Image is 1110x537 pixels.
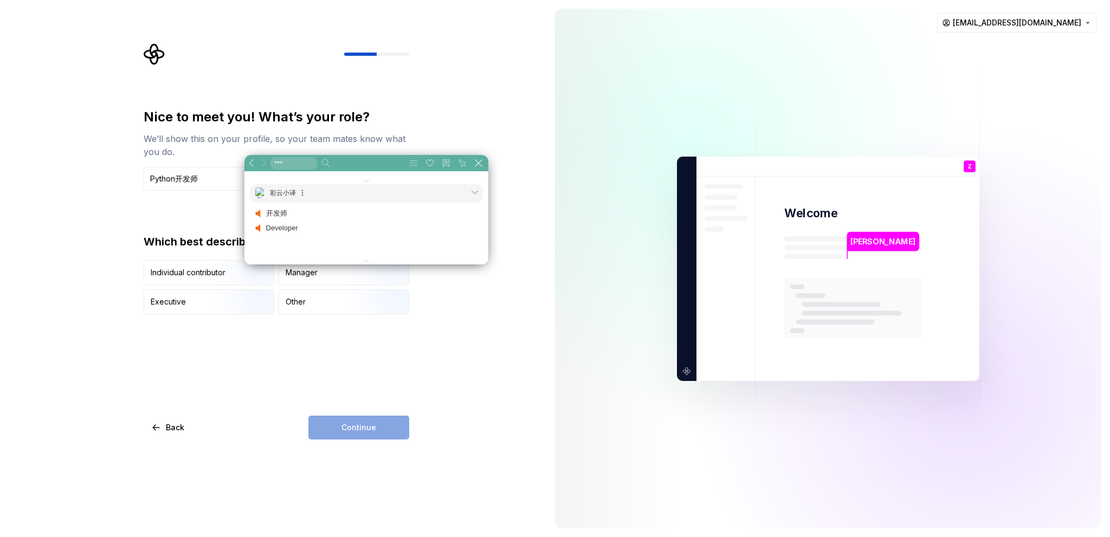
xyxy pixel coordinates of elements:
[144,43,165,65] svg: Supernova Logo
[144,416,193,439] button: Back
[151,296,186,307] div: Executive
[286,296,306,307] div: Other
[144,108,409,126] div: Nice to meet you! What’s your role?
[144,132,409,158] div: We’ll show this on your profile, so your team mates know what you do.
[784,205,837,221] p: Welcome
[937,13,1097,33] button: [EMAIL_ADDRESS][DOMAIN_NAME]
[144,234,409,249] div: Which best describes your job level?
[967,163,972,169] p: Z
[166,422,184,433] span: Back
[953,17,1081,28] span: [EMAIL_ADDRESS][DOMAIN_NAME]
[286,267,318,278] div: Manager
[151,267,225,278] div: Individual contributor
[850,235,915,247] p: [PERSON_NAME]
[144,167,409,191] input: Job title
